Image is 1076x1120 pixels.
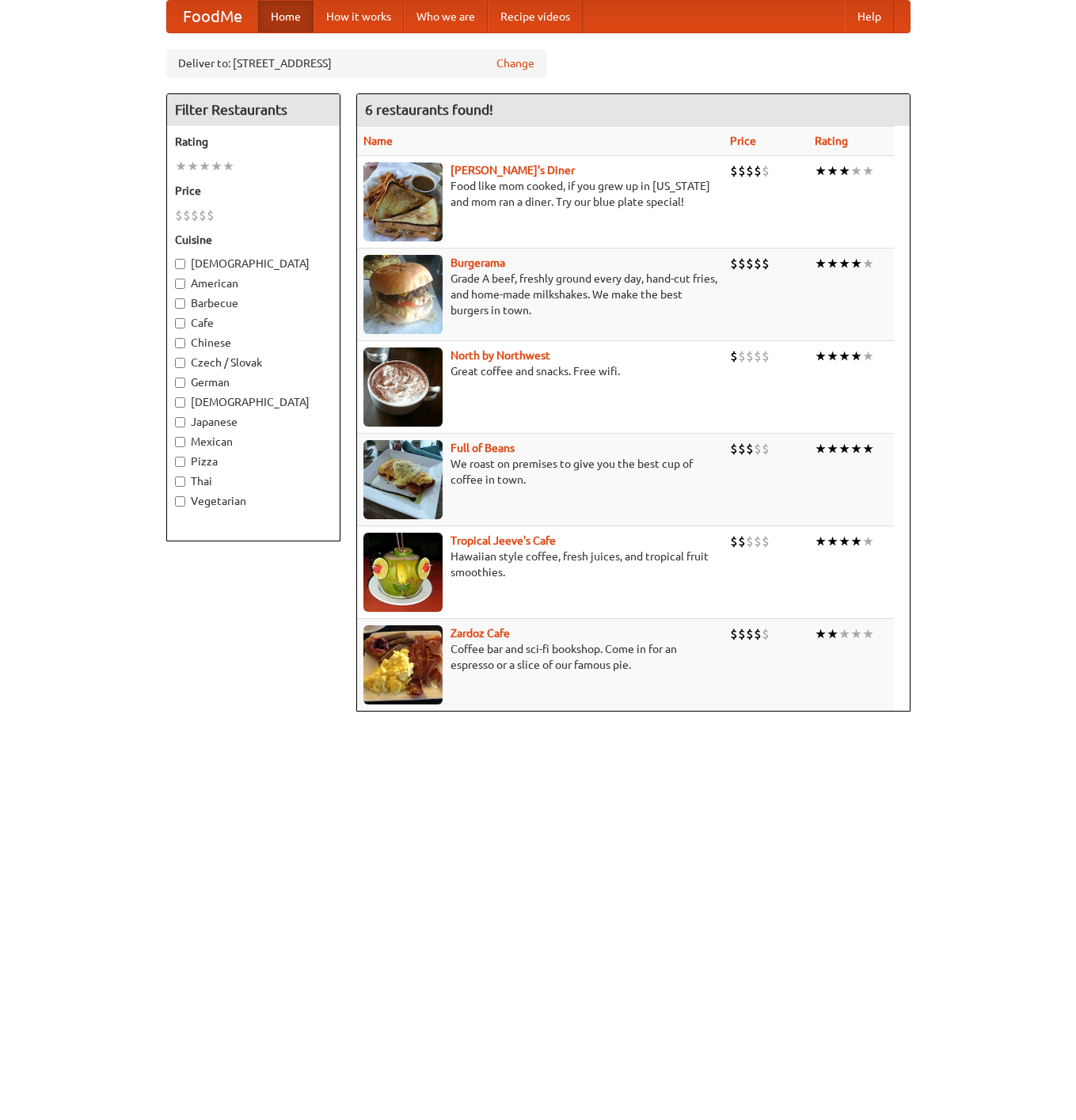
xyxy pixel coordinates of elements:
[746,347,754,365] li: $
[167,94,340,126] h4: Filter Restaurants
[754,347,762,365] li: $
[175,417,185,427] input: Japanese
[363,625,443,704] img: zardoz.jpg
[175,358,185,368] input: Czech / Slovak
[845,1,894,32] a: Help
[451,349,550,362] a: North by Northwest
[815,440,827,457] li: ★
[762,625,770,643] li: $
[167,1,258,32] a: FoodMe
[746,255,754,272] li: $
[175,496,185,507] input: Vegetarian
[175,335,332,351] label: Chinese
[754,440,762,457] li: $
[175,394,332,410] label: [DEMOGRAPHIC_DATA]
[762,533,770,550] li: $
[838,533,850,550] li: ★
[451,627,510,640] a: Zardoz Cafe
[850,347,862,365] li: ★
[746,440,754,457] li: $
[363,178,717,210] p: Food like mom cooked, if you grew up in [US_STATE] and mom ran a diner. Try our blue plate special!
[850,625,862,643] li: ★
[862,162,874,180] li: ★
[496,55,534,71] a: Change
[827,533,838,550] li: ★
[175,315,332,331] label: Cafe
[175,338,185,348] input: Chinese
[827,440,838,457] li: ★
[815,255,827,272] li: ★
[746,162,754,180] li: $
[166,49,546,78] div: Deliver to: [STREET_ADDRESS]
[191,207,199,224] li: $
[175,279,185,289] input: American
[746,625,754,643] li: $
[175,256,332,271] label: [DEMOGRAPHIC_DATA]
[314,1,404,32] a: How it works
[199,207,207,224] li: $
[762,162,770,180] li: $
[730,162,738,180] li: $
[175,374,332,390] label: German
[862,347,874,365] li: ★
[175,473,332,489] label: Thai
[815,162,827,180] li: ★
[175,414,332,430] label: Japanese
[183,207,191,224] li: $
[175,318,185,328] input: Cafe
[451,164,575,177] a: [PERSON_NAME]'s Diner
[762,440,770,457] li: $
[827,255,838,272] li: ★
[363,533,443,612] img: jeeves.jpg
[746,533,754,550] li: $
[175,434,332,450] label: Mexican
[363,363,717,379] p: Great coffee and snacks. Free wifi.
[862,625,874,643] li: ★
[175,275,332,291] label: American
[815,625,827,643] li: ★
[175,232,332,248] h5: Cuisine
[175,183,332,199] h5: Price
[451,534,556,547] b: Tropical Jeeve's Cafe
[365,102,493,117] ng-pluralize: 6 restaurants found!
[222,158,234,175] li: ★
[738,347,746,365] li: $
[175,476,185,487] input: Thai
[815,135,848,147] a: Rating
[187,158,199,175] li: ★
[730,255,738,272] li: $
[175,298,185,309] input: Barbecue
[850,162,862,180] li: ★
[175,158,187,175] li: ★
[838,255,850,272] li: ★
[451,256,505,269] a: Burgerama
[762,255,770,272] li: $
[451,442,515,454] a: Full of Beans
[175,355,332,370] label: Czech / Slovak
[838,347,850,365] li: ★
[175,397,185,408] input: [DEMOGRAPHIC_DATA]
[207,207,215,224] li: $
[363,162,443,241] img: sallys.jpg
[211,158,222,175] li: ★
[838,440,850,457] li: ★
[363,255,443,334] img: burgerama.jpg
[488,1,583,32] a: Recipe videos
[730,625,738,643] li: $
[827,347,838,365] li: ★
[738,625,746,643] li: $
[175,259,185,269] input: [DEMOGRAPHIC_DATA]
[815,347,827,365] li: ★
[838,625,850,643] li: ★
[175,378,185,388] input: German
[827,625,838,643] li: ★
[738,162,746,180] li: $
[738,255,746,272] li: $
[258,1,314,32] a: Home
[363,549,717,580] p: Hawaiian style coffee, fresh juices, and tropical fruit smoothies.
[754,533,762,550] li: $
[827,162,838,180] li: ★
[363,347,443,427] img: north.jpg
